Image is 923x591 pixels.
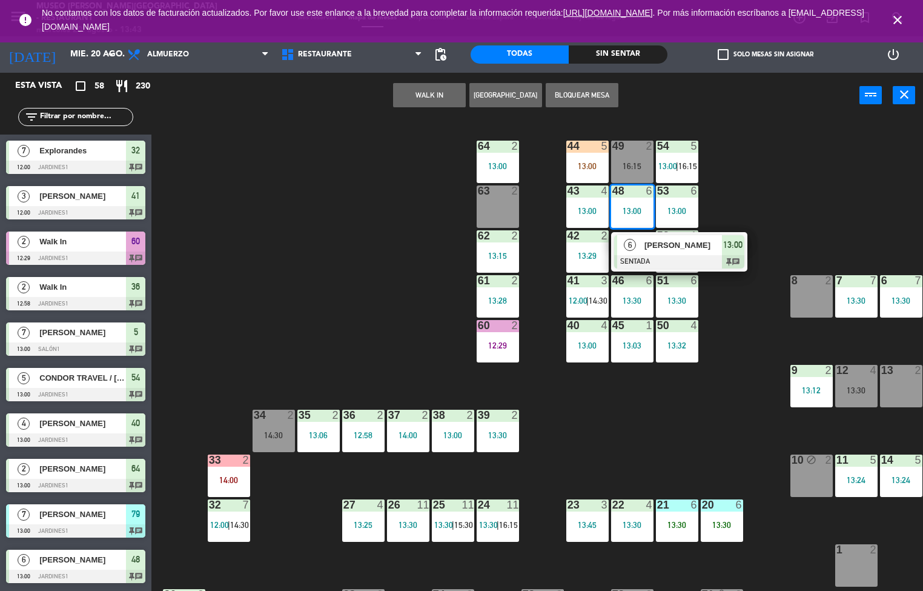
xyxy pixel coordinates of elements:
div: 64 [478,141,478,152]
div: 50 [657,320,658,331]
i: crop_square [73,79,88,93]
span: 2 [18,281,30,293]
span: 2 [18,463,30,475]
div: 13:29 [566,252,609,260]
span: 4 [18,418,30,430]
span: [PERSON_NAME] [39,417,126,430]
i: restaurant [114,79,129,93]
div: 2 [242,455,250,466]
div: 5 [915,455,922,466]
div: 13:30 [880,296,922,305]
span: Walk In [39,281,126,293]
div: 14:00 [387,431,429,439]
div: 7 [915,275,922,286]
div: 5 [690,141,698,152]
div: 2 [511,230,518,241]
span: 58 [94,79,104,93]
button: WALK IN [393,83,466,107]
span: 7 [18,327,30,339]
div: 2 [511,185,518,196]
span: check_box_outline_blank [718,49,729,60]
div: 6 [735,499,743,510]
div: 12:29 [477,341,519,350]
span: Almuerzo [147,50,189,59]
div: 2 [870,544,877,555]
i: error [18,13,33,27]
div: 13:30 [701,521,743,529]
button: power_input [859,86,882,104]
div: 13:32 [656,341,698,350]
div: 16:15 [611,162,653,170]
span: [PERSON_NAME] [39,553,126,566]
div: 3 [601,275,608,286]
div: 7 [242,499,250,510]
div: 3 [601,499,608,510]
span: | [497,520,499,530]
div: 5 [870,455,877,466]
a: . Por más información escríbanos a [EMAIL_ADDRESS][DOMAIN_NAME] [42,8,864,32]
span: Explorandes [39,144,126,157]
div: 2 [825,455,832,466]
span: 14:30 [230,520,249,530]
input: Filtrar por nombre... [39,110,133,124]
div: 13:00 [566,207,609,215]
div: 13:00 [432,431,474,439]
span: 16:15 [678,161,697,171]
span: | [228,520,230,530]
div: 62 [478,230,478,241]
span: CONDOR TRAVEL / [PERSON_NAME] x 4 [39,372,126,384]
div: 54 [657,141,658,152]
span: 40 [131,416,140,430]
div: 12:58 [342,431,385,439]
a: [URL][DOMAIN_NAME] [563,8,653,18]
span: pending_actions [433,47,448,62]
span: 16:15 [499,520,518,530]
div: 13:00 [477,162,519,170]
span: 48 [131,552,140,567]
div: 2 [377,410,384,421]
span: 7 [18,509,30,521]
div: 2 [511,320,518,331]
div: Sin sentar [569,45,667,64]
span: 6 [624,239,636,251]
span: [PERSON_NAME] [39,462,126,475]
span: [PERSON_NAME] [39,326,126,339]
span: 79 [131,507,140,521]
div: 2 [825,275,832,286]
div: 6 [646,275,653,286]
div: 13:00 [566,341,609,350]
div: 1 [690,230,698,241]
div: 39 [478,410,478,421]
div: 13:30 [611,521,653,529]
div: 4 [690,320,698,331]
div: 4 [377,499,384,510]
span: 13:30 [479,520,498,530]
span: 32 [131,143,140,158]
i: close [897,87,911,102]
div: 2 [915,365,922,376]
div: 4 [646,499,653,510]
span: No contamos con los datos de facturación actualizados. Por favor use este enlance a la brevedad p... [42,8,864,32]
div: 2 [646,141,653,152]
span: 60 [131,234,140,249]
span: 7 [18,145,30,157]
div: 2 [332,410,339,421]
i: power_settings_new [886,47,901,62]
div: 20 [702,499,703,510]
i: arrow_drop_down [104,47,118,62]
